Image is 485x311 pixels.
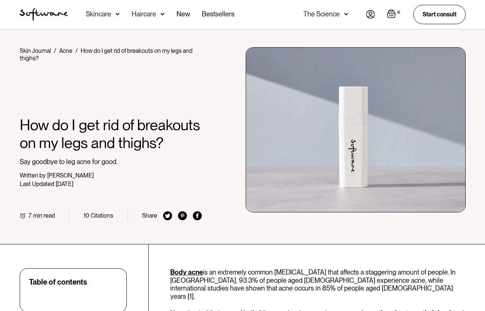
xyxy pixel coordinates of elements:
img: twitter icon [163,211,172,220]
img: arrow down [161,10,165,18]
img: arrow down [116,10,120,18]
a: Start consult [413,5,466,24]
img: arrow down [344,10,348,18]
div: / [54,47,56,54]
p: Say goodbye to leg acne for good. [20,158,202,166]
p: is an extremely common [MEDICAL_DATA] that affects a staggering amount of people. In [GEOGRAPHIC_... [170,268,466,300]
a: Acne [59,47,72,54]
h1: How do I get rid of breakouts on my legs and thighs? [20,116,202,152]
div: Table of contents [29,278,87,286]
div: Skincare [86,10,111,18]
div: Citations [91,212,113,219]
div: min read [33,212,55,219]
div: Last Updated [20,180,54,187]
a: Body acne [170,268,203,276]
img: pinterest icon [178,211,187,220]
div: 0 [396,9,401,16]
div: / [75,47,78,54]
a: Open empty cart [387,9,401,20]
div: The Science [303,10,340,18]
div: Share [142,212,157,219]
div: [PERSON_NAME] [47,172,94,179]
div: How do I get rid of breakouts on my legs and thighs? [20,47,193,62]
img: Software Logo [20,8,68,21]
a: Skin Journal [20,47,51,54]
div: 7 [29,212,32,219]
div: 10 [84,212,89,219]
div: Haircare [132,10,156,18]
div: [DATE] [56,180,73,187]
img: facebook icon [193,211,202,220]
div: Written by [20,172,46,179]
